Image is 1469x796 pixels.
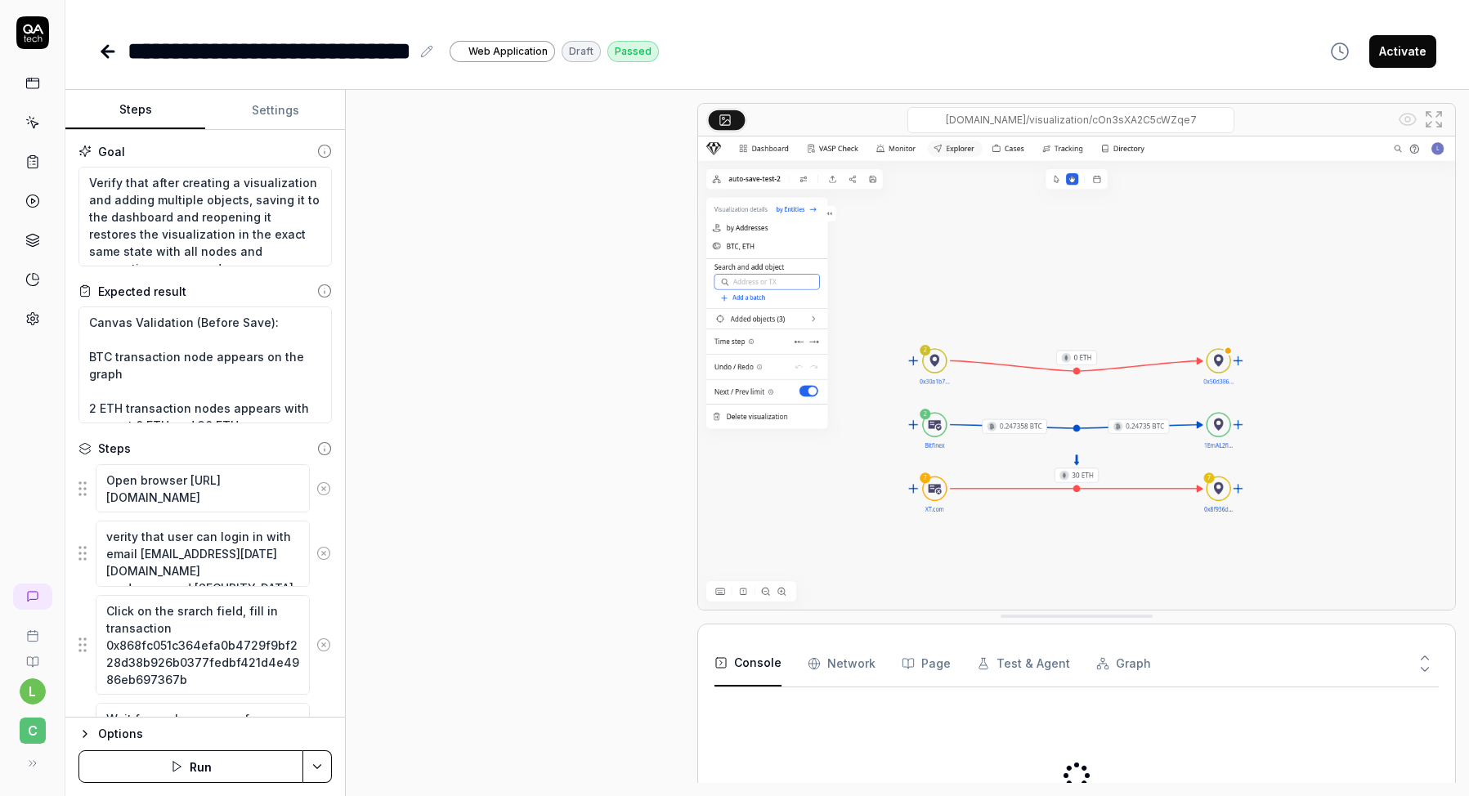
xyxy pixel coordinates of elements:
button: Console [714,641,782,686]
button: Steps [65,91,205,130]
button: Remove step [310,537,338,570]
span: Web Application [468,44,548,59]
button: Activate [1369,35,1436,68]
a: Web Application [450,40,555,62]
button: Settings [205,91,345,130]
a: Book a call with us [7,616,58,642]
button: Network [808,641,876,686]
div: Suggestions [78,702,332,752]
span: C [20,718,46,744]
button: Remove step [310,710,338,743]
div: Goal [98,143,125,160]
div: Suggestions [78,594,332,695]
button: Test & Agent [977,641,1070,686]
button: Remove step [310,472,338,505]
button: Show all interative elements [1395,106,1421,132]
button: Remove step [310,628,338,661]
div: Draft [562,41,601,62]
img: Screenshot [698,136,1455,610]
div: Suggestions [78,463,332,513]
a: Documentation [7,642,58,669]
button: Run [78,750,303,783]
a: New conversation [13,584,52,610]
div: Passed [607,41,659,62]
div: Steps [98,440,131,457]
button: View version history [1320,35,1359,68]
button: Graph [1096,641,1151,686]
button: l [20,678,46,704]
button: C [7,704,58,747]
button: Options [78,724,332,744]
button: Open in full screen [1421,106,1447,132]
div: Expected result [98,283,186,300]
div: Suggestions [78,520,332,587]
button: Page [902,641,951,686]
div: Options [98,724,332,744]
